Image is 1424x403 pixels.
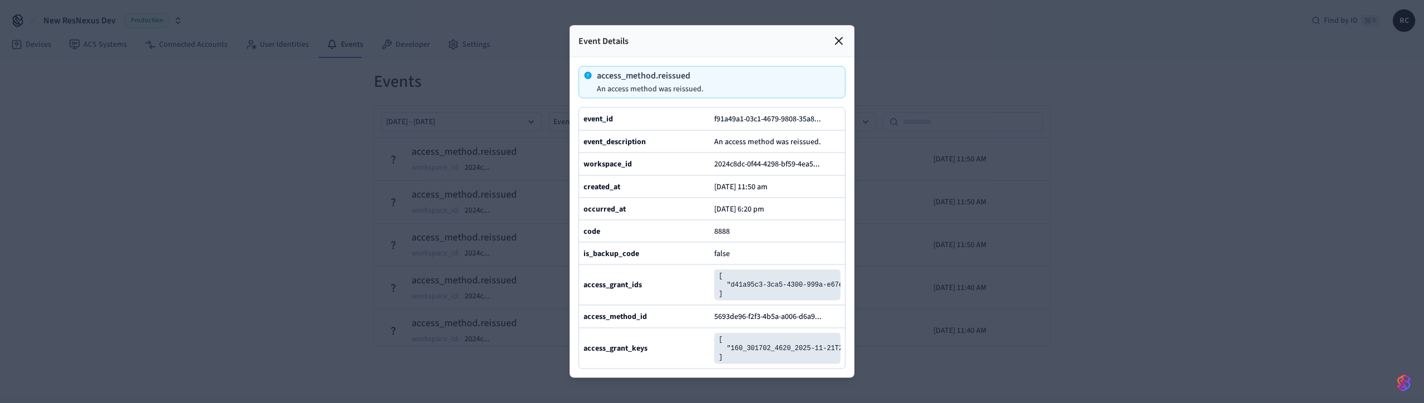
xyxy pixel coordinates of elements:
b: created_at [584,181,620,192]
button: 5693de96-f2f3-4b5a-a006-d6a9... [712,310,833,323]
button: f91a49a1-03c1-4679-9808-35a8... [712,112,832,126]
pre: [ "d41a95c3-3ca5-4300-999a-e67e7a0415f8" ] [714,269,840,301]
p: [DATE] 6:20 pm [714,204,764,213]
b: code [584,225,600,237]
p: [DATE] 11:50 am [714,182,768,191]
span: An access method was reissued. [714,136,821,147]
span: 8888 [714,225,730,237]
b: event_description [584,136,646,147]
pre: [ "160_301702_4620_2025-11-21T21:00:00.000Z" ] [714,333,840,364]
p: An access method was reissued. [597,85,704,94]
button: 2024c8dc-0f44-4298-bf59-4ea5... [712,158,831,171]
b: access_method_id [584,311,647,322]
b: occurred_at [584,203,626,214]
b: event_id [584,114,613,125]
b: workspace_id [584,159,632,170]
img: SeamLogoGradient.69752ec5.svg [1397,374,1411,392]
p: access_method.reissued [597,71,704,80]
b: is_backup_code [584,248,639,259]
span: false [714,248,730,259]
p: Event Details [578,35,629,48]
b: access_grant_keys [584,343,647,354]
b: access_grant_ids [584,279,642,291]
